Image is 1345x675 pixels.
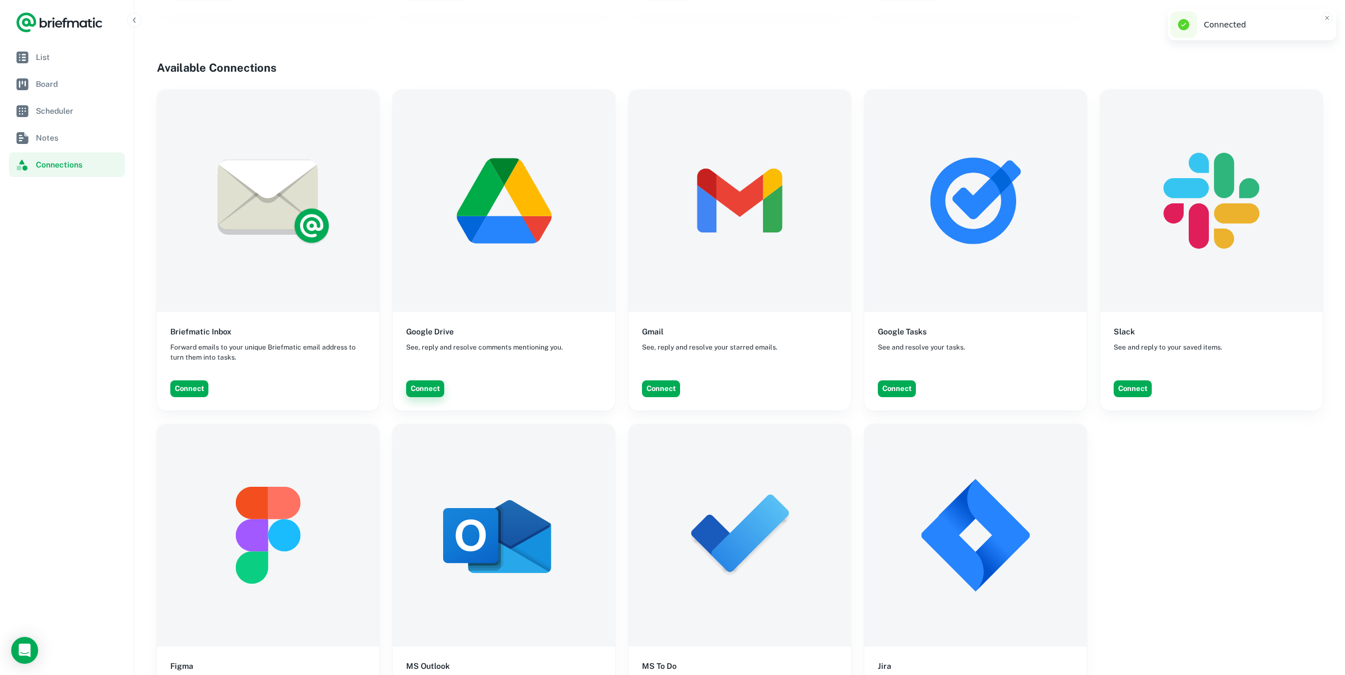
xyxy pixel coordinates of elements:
span: Board [36,78,120,90]
a: Board [9,72,125,96]
div: Load Chat [11,637,38,664]
a: Logo [16,11,103,34]
img: Google Drive [393,90,615,312]
h6: Google Drive [406,325,454,338]
img: Gmail [629,90,851,312]
span: See, reply and resolve comments mentioning you. [406,342,563,352]
img: Google Tasks [864,90,1087,312]
a: Scheduler [9,99,125,123]
h6: Jira [878,660,891,672]
span: See and reply to your saved items. [1114,342,1222,352]
button: Connect [642,380,680,397]
h6: Gmail [642,325,663,338]
button: Connect [170,380,208,397]
span: See, reply and resolve your starred emails. [642,342,778,352]
h6: MS To Do [642,660,677,672]
div: Connected [1204,19,1314,31]
span: Connections [36,159,120,171]
img: Jira [864,424,1087,646]
h6: MS Outlook [406,660,450,672]
a: Notes [9,125,125,150]
img: MS Outlook [393,424,615,646]
button: Connect [406,380,444,397]
h6: Figma [170,660,193,672]
span: Notes [36,132,120,144]
span: Forward emails to your unique Briefmatic email address to turn them into tasks. [170,342,366,362]
button: Connect [878,380,916,397]
a: Connections [9,152,125,177]
button: Close toast [1321,12,1333,24]
span: See and resolve your tasks. [878,342,965,352]
img: Slack [1100,90,1323,312]
a: List [9,45,125,69]
h4: Available Connections [157,59,1323,76]
img: MS To Do [629,424,851,646]
h6: Briefmatic Inbox [170,325,231,338]
h6: Slack [1114,325,1135,338]
img: Briefmatic Inbox [157,90,379,312]
span: Scheduler [36,105,120,117]
button: Connect [1114,380,1152,397]
img: Figma [157,424,379,646]
span: List [36,51,120,63]
h6: Google Tasks [878,325,927,338]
